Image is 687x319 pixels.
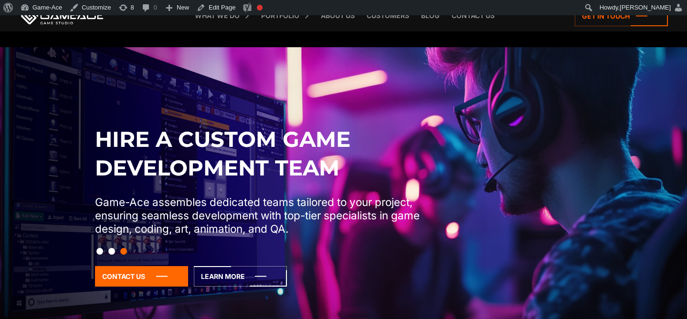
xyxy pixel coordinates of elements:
a: Get in touch [575,6,668,26]
button: Slide 1 [96,243,103,259]
h2: Hire a Custom Game Development Team [95,125,428,182]
div: Focus keyphrase not set [257,5,263,10]
a: Contact Us [95,266,188,287]
button: Slide 3 [120,243,127,259]
button: Slide 2 [108,243,115,259]
span: [PERSON_NAME] [620,4,671,11]
p: Game-Ace assembles dedicated teams tailored to your project, ensuring seamless development with t... [95,196,428,236]
a: Learn More [194,266,287,287]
